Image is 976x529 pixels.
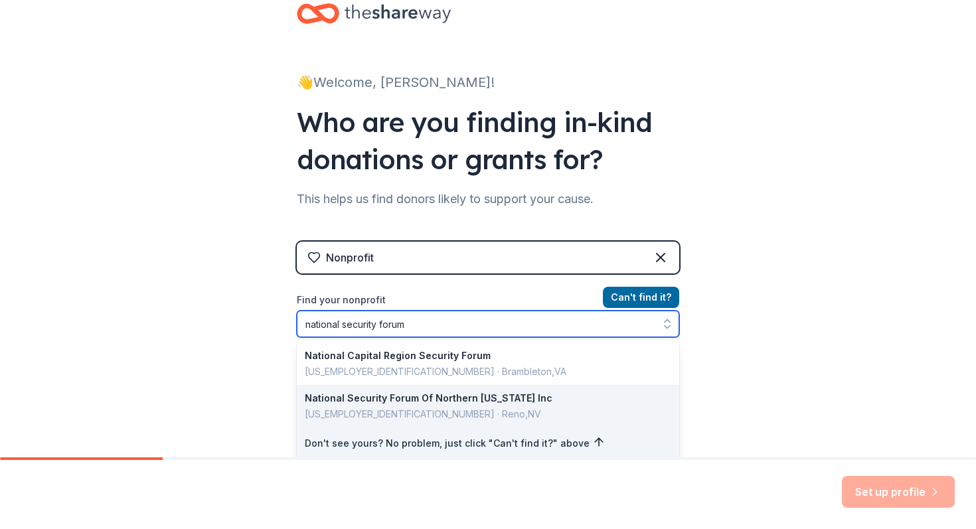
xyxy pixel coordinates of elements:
div: Don't see yours? No problem, just click "Can't find it?" above [297,427,679,459]
div: National Security Forum Of Northern [US_STATE] Inc [305,390,655,406]
input: Search by name, EIN, or city [297,311,679,337]
div: National Capital Region Security Forum [305,348,655,364]
div: [US_EMPLOYER_IDENTIFICATION_NUMBER] · Reno , NV [305,406,655,422]
div: [US_EMPLOYER_IDENTIFICATION_NUMBER] · Brambleton , VA [305,364,655,380]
